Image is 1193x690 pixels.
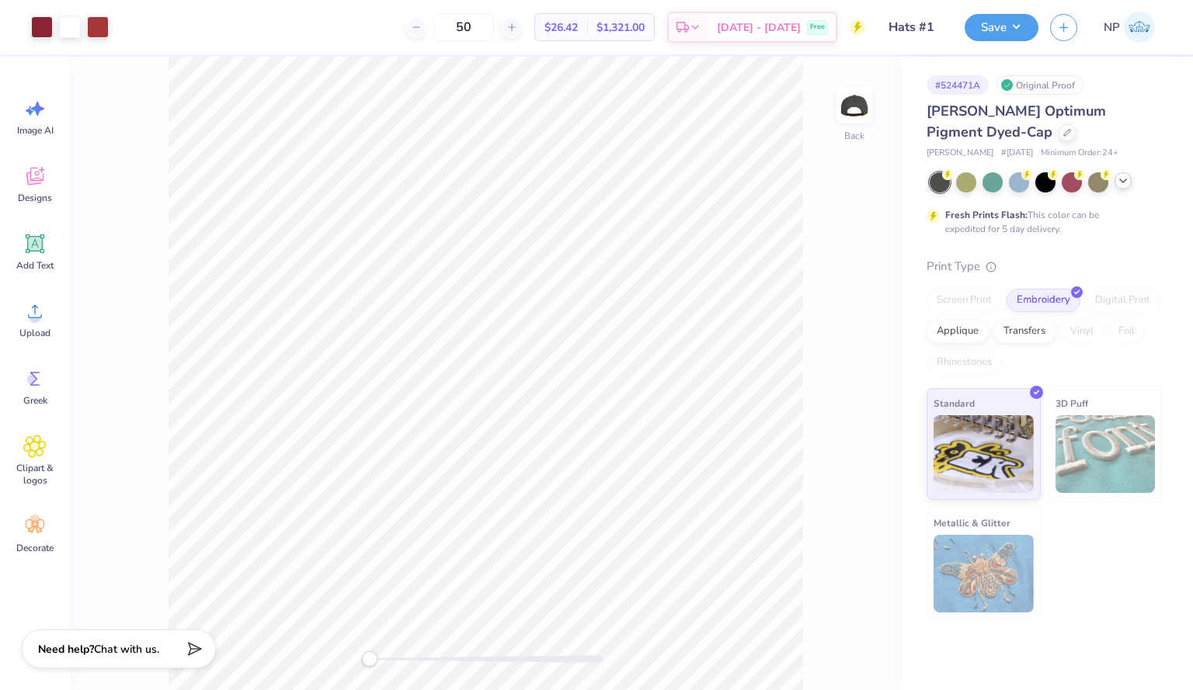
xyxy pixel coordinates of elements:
span: $1,321.00 [596,19,645,36]
div: Rhinestones [927,351,1002,374]
img: 3D Puff [1056,415,1156,493]
input: – – [433,13,494,41]
span: Minimum Order: 24 + [1041,147,1118,160]
span: Standard [934,395,975,411]
span: Decorate [16,542,54,554]
span: Metallic & Glitter [934,515,1010,531]
span: # [DATE] [1001,147,1033,160]
span: NP [1104,19,1120,36]
div: Foil [1108,320,1145,343]
a: NP [1097,12,1162,43]
div: Embroidery [1007,289,1080,312]
div: Back [844,129,864,143]
span: Free [810,22,825,33]
div: Accessibility label [362,651,377,667]
img: Standard [934,415,1034,493]
span: Add Text [16,259,54,272]
img: Neelam Persaud [1124,12,1155,43]
span: Clipart & logos [9,462,61,487]
button: Save [965,14,1038,41]
div: # 524471A [927,75,989,95]
strong: Fresh Prints Flash: [945,209,1028,221]
div: Print Type [927,258,1162,276]
div: Vinyl [1060,320,1104,343]
div: Applique [927,320,989,343]
span: $26.42 [544,19,578,36]
span: [PERSON_NAME] Optimum Pigment Dyed-Cap [927,102,1106,141]
strong: Need help? [38,642,94,657]
span: Designs [18,192,52,204]
div: Transfers [993,320,1056,343]
div: Digital Print [1085,289,1160,312]
div: This color can be expedited for 5 day delivery. [945,208,1136,236]
input: Untitled Design [877,12,953,43]
div: Screen Print [927,289,1002,312]
span: 3D Puff [1056,395,1088,411]
img: Metallic & Glitter [934,535,1034,612]
div: Original Proof [996,75,1083,95]
span: Image AI [17,124,54,137]
span: Chat with us. [94,642,159,657]
span: [DATE] - [DATE] [717,19,801,36]
span: Greek [23,394,47,407]
span: Upload [19,327,50,339]
span: [PERSON_NAME] [927,147,993,160]
img: Back [839,90,870,121]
